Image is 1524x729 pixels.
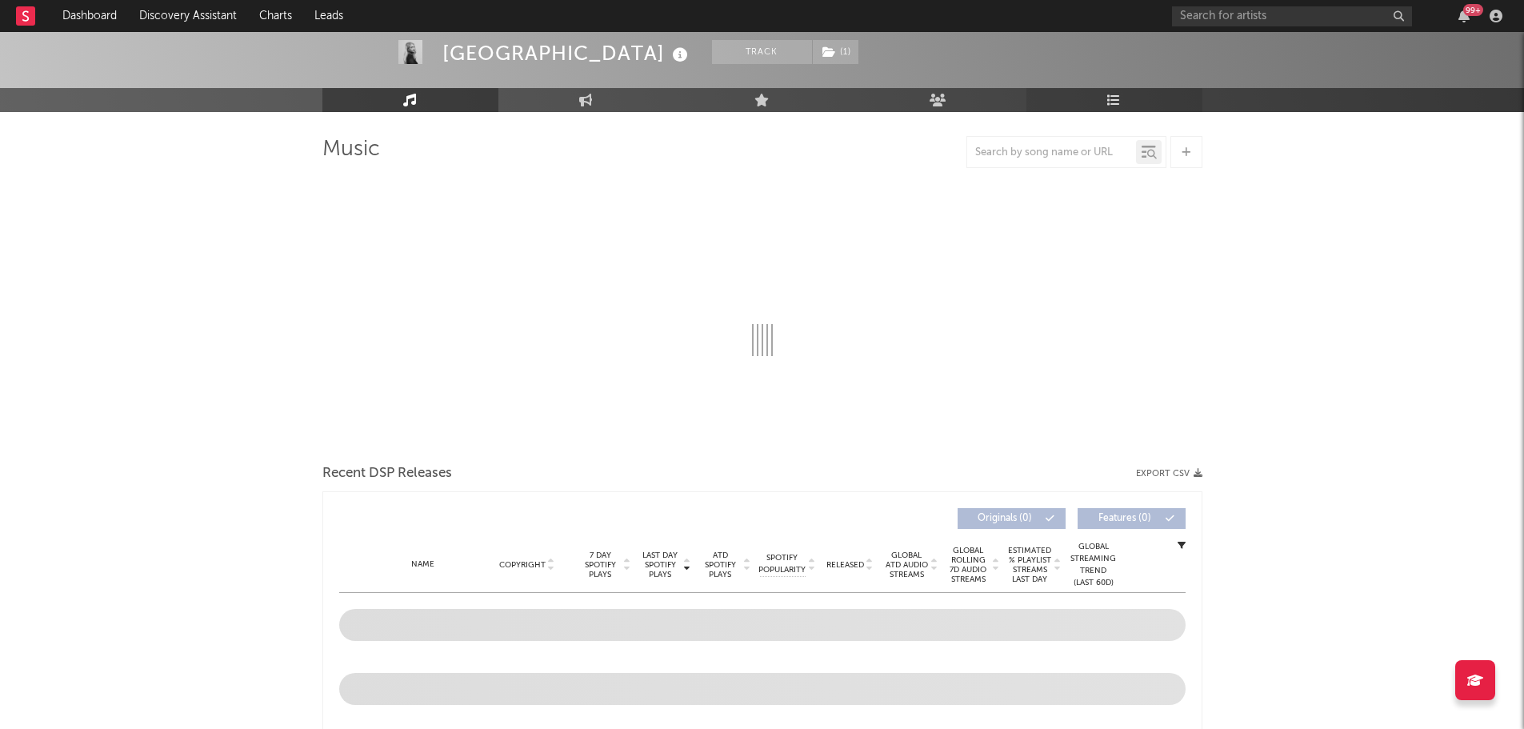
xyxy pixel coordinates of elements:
[1172,6,1412,26] input: Search for artists
[1008,546,1052,584] span: Estimated % Playlist Streams Last Day
[371,559,476,571] div: Name
[1078,508,1186,529] button: Features(0)
[699,551,742,579] span: ATD Spotify Plays
[1463,4,1483,16] div: 99 +
[946,546,990,584] span: Global Rolling 7D Audio Streams
[1458,10,1470,22] button: 99+
[813,40,858,64] button: (1)
[1088,514,1162,523] span: Features ( 0 )
[968,514,1042,523] span: Originals ( 0 )
[1070,541,1118,589] div: Global Streaming Trend (Last 60D)
[826,560,864,570] span: Released
[812,40,859,64] span: ( 1 )
[499,560,546,570] span: Copyright
[958,508,1066,529] button: Originals(0)
[1136,469,1202,479] button: Export CSV
[639,551,682,579] span: Last Day Spotify Plays
[967,146,1136,159] input: Search by song name or URL
[758,552,806,576] span: Spotify Popularity
[442,40,692,66] div: [GEOGRAPHIC_DATA]
[712,40,812,64] button: Track
[579,551,622,579] span: 7 Day Spotify Plays
[885,551,929,579] span: Global ATD Audio Streams
[322,464,452,483] span: Recent DSP Releases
